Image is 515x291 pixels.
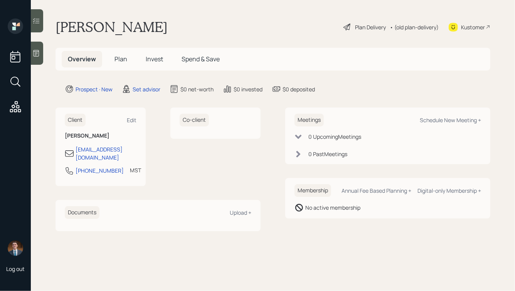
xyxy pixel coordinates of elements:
h6: Membership [295,184,331,197]
div: No active membership [305,204,360,212]
h6: [PERSON_NAME] [65,133,136,139]
span: Invest [146,55,163,63]
div: Digital-only Membership + [417,187,481,194]
h6: Meetings [295,114,324,126]
div: • (old plan-delivery) [390,23,439,31]
div: Plan Delivery [355,23,386,31]
span: Plan [114,55,127,63]
div: 0 Past Meeting s [308,150,347,158]
div: Upload + [230,209,251,216]
div: MST [130,166,141,174]
img: hunter_neumayer.jpg [8,241,23,256]
div: Prospect · New [76,85,113,93]
div: 0 Upcoming Meeting s [308,133,361,141]
span: Overview [68,55,96,63]
h6: Co-client [180,114,209,126]
span: Spend & Save [182,55,220,63]
div: [PHONE_NUMBER] [76,167,124,175]
div: Set advisor [133,85,160,93]
div: Annual Fee Based Planning + [342,187,411,194]
div: Edit [127,116,136,124]
div: Schedule New Meeting + [420,116,481,124]
div: $0 deposited [283,85,315,93]
h6: Client [65,114,86,126]
div: Log out [6,265,25,272]
div: [EMAIL_ADDRESS][DOMAIN_NAME] [76,145,136,161]
h1: [PERSON_NAME] [56,19,168,35]
div: $0 invested [234,85,263,93]
h6: Documents [65,206,99,219]
div: $0 net-worth [180,85,214,93]
div: Kustomer [461,23,485,31]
